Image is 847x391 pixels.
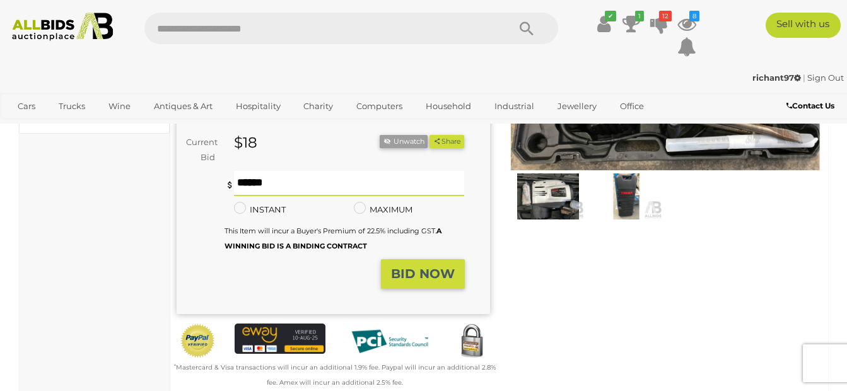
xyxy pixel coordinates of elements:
[429,135,464,148] button: Share
[235,324,325,354] img: eWAY Payment Gateway
[635,11,644,21] i: 1
[766,13,841,38] a: Sell with us
[605,11,616,21] i: ✔
[9,117,52,137] a: Sports
[295,96,341,117] a: Charity
[590,173,662,220] img: Thump Demolition Jack Hammer with Case
[180,324,216,358] img: Official PayPal Seal
[549,96,605,117] a: Jewellery
[495,13,558,44] button: Search
[100,96,139,117] a: Wine
[354,202,412,217] label: MAXIMUM
[9,96,44,117] a: Cars
[622,13,641,35] a: 1
[174,363,496,386] small: Mastercard & Visa transactions will incur an additional 1.9% fee. Paypal will incur an additional...
[612,96,652,117] a: Office
[50,96,93,117] a: Trucks
[454,324,490,359] img: Secured by Rapid SSL
[391,266,455,281] strong: BID NOW
[594,13,613,35] a: ✔
[380,135,428,148] li: Unwatch this item
[59,117,165,137] a: [GEOGRAPHIC_DATA]
[752,73,803,83] a: richant97
[807,73,844,83] a: Sign Out
[177,135,225,165] div: Current Bid
[146,96,221,117] a: Antiques & Art
[380,135,428,148] button: Unwatch
[6,13,119,41] img: Allbids.com.au
[234,134,257,151] strong: $18
[659,11,672,21] i: 12
[512,173,584,220] img: Thump Demolition Jack Hammer with Case
[225,226,441,250] b: A WINNING BID IS A BINDING CONTRACT
[228,96,289,117] a: Hospitality
[650,13,669,35] a: 12
[786,101,834,110] b: Contact Us
[225,226,441,250] small: This Item will incur a Buyer's Premium of 22.5% including GST.
[803,73,805,83] span: |
[786,99,838,113] a: Contact Us
[348,96,411,117] a: Computers
[418,96,479,117] a: Household
[752,73,801,83] strong: richant97
[381,259,465,289] button: BID NOW
[689,11,699,21] i: 8
[344,324,435,360] img: PCI DSS compliant
[677,13,696,35] a: 8
[234,202,286,217] label: INSTANT
[486,96,542,117] a: Industrial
